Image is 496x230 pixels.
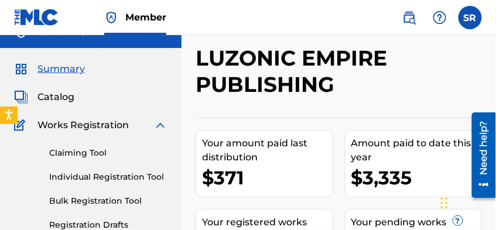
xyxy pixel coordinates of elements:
img: search [402,11,416,25]
iframe: Resource Center [463,108,496,202]
div: Widget de chat [437,174,496,230]
img: Catalog [14,90,28,104]
iframe: Chat Widget [437,174,496,230]
a: SummarySummary [14,62,85,76]
span: Works Registration [37,118,129,132]
img: MLC Logo [14,9,59,26]
img: Top Rightsholder [104,11,118,25]
div: $3,335 [351,164,482,191]
img: Works Registration [14,118,29,132]
a: Public Search [398,6,421,29]
img: expand [153,118,167,132]
div: Your amount paid last distribution [202,136,333,164]
img: Summary [14,62,28,76]
div: Your registered works [202,215,333,229]
a: Bulk Registration Tool [49,195,167,207]
div: Your pending works [351,215,482,229]
a: Individual Registration Tool [49,171,167,183]
a: CatalogCatalog [14,90,74,104]
a: Claiming Tool [49,147,167,159]
span: Summary [37,62,85,76]
img: help [433,11,447,25]
div: Amount paid to date this year [351,136,482,164]
div: User Menu [459,6,482,29]
h2: LUZONIC EMPIRE PUBLISHING [196,45,416,98]
span: Member [125,11,166,24]
span: Catalog [37,90,74,104]
div: $371 [202,164,333,191]
div: Help [428,6,451,29]
div: Arrastrar [441,186,448,221]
